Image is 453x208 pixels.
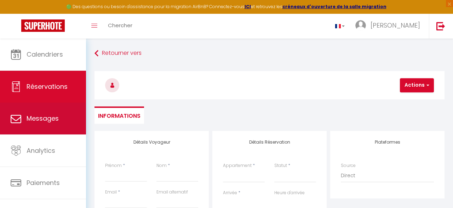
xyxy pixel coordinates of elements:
label: Appartement [223,162,252,169]
img: logout [436,22,445,30]
h4: Détails Voyageur [105,140,198,145]
li: Informations [94,106,144,124]
span: Paiements [27,178,60,187]
label: Email [105,189,117,196]
label: Email alternatif [156,189,188,196]
h4: Plateformes [341,140,434,145]
label: Heure d'arrivée [274,190,305,196]
a: Chercher [103,14,138,39]
img: ... [355,20,366,31]
span: Réservations [27,82,68,91]
span: Messages [27,114,59,123]
h4: Détails Réservation [223,140,316,145]
span: Analytics [27,146,55,155]
a: ... [PERSON_NAME] [350,14,429,39]
button: Actions [400,78,434,92]
button: Ouvrir le widget de chat LiveChat [6,3,27,24]
label: Source [341,162,356,169]
img: Super Booking [21,19,65,32]
label: Arrivée [223,190,237,196]
span: Calendriers [27,50,63,59]
span: Chercher [108,22,132,29]
span: [PERSON_NAME] [371,21,420,30]
label: Statut [274,162,287,169]
a: Retourner vers [94,47,445,60]
label: Nom [156,162,167,169]
label: Prénom [105,162,122,169]
a: créneaux d'ouverture de la salle migration [282,4,386,10]
a: ICI [245,4,251,10]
